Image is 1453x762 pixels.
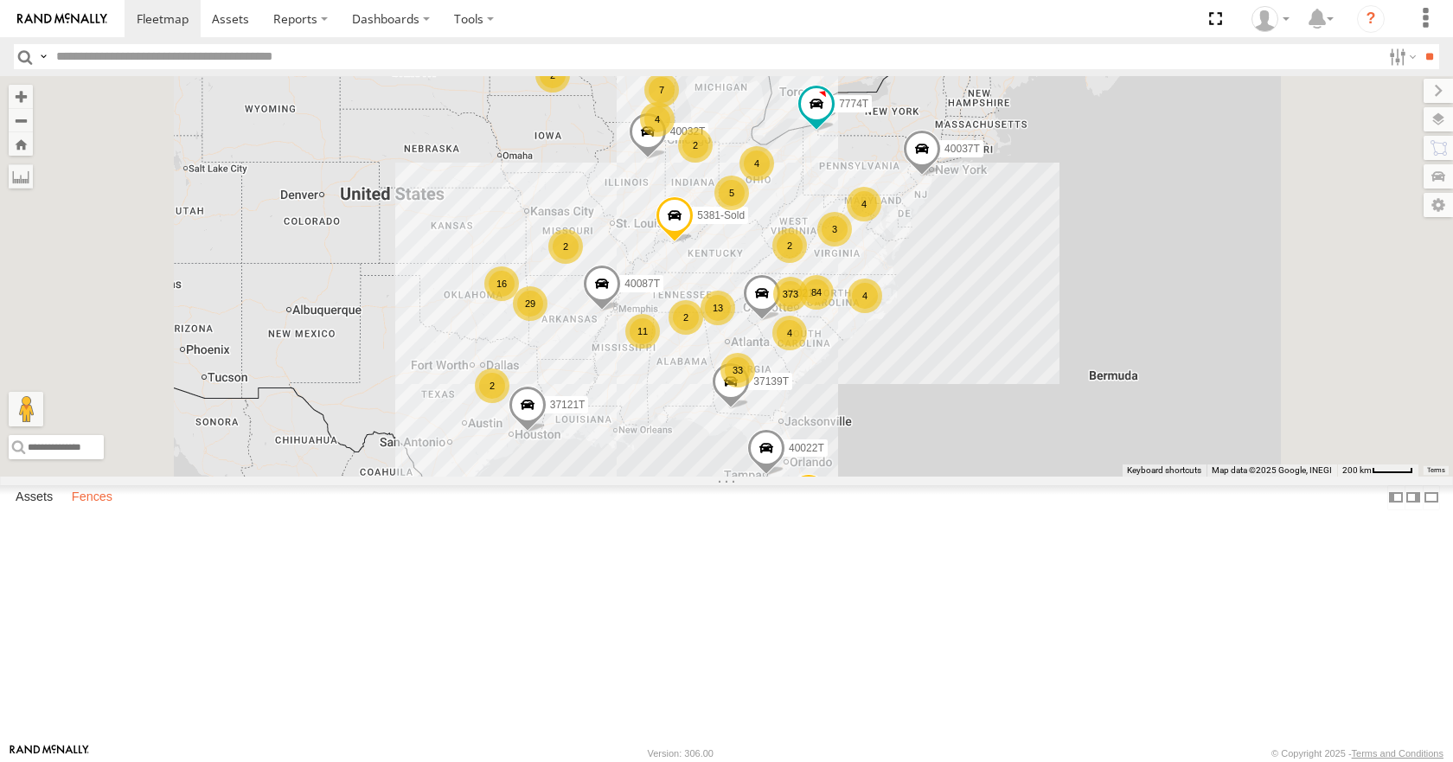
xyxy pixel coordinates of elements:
[701,291,735,325] div: 13
[1423,485,1440,510] label: Hide Summary Table
[1127,464,1201,477] button: Keyboard shortcuts
[944,143,980,155] span: 40037T
[10,745,89,762] a: Visit our Website
[772,316,807,350] div: 4
[1352,748,1443,759] a: Terms and Conditions
[1427,466,1445,473] a: Terms (opens in new tab)
[669,300,703,335] div: 2
[799,275,834,310] div: 84
[7,486,61,510] label: Assets
[9,85,33,108] button: Zoom in
[670,125,706,138] span: 40032T
[817,212,852,247] div: 3
[839,98,868,110] span: 7774T
[640,102,675,137] div: 4
[1271,748,1443,759] div: © Copyright 2025 -
[475,368,509,403] div: 2
[550,400,586,412] span: 37121T
[847,187,881,221] div: 4
[9,108,33,132] button: Zoom out
[772,228,807,263] div: 2
[644,73,679,107] div: 7
[63,486,121,510] label: Fences
[697,210,745,222] span: 5381-Sold
[1424,193,1453,217] label: Map Settings
[1212,465,1332,475] span: Map data ©2025 Google, INEGI
[1387,485,1405,510] label: Dock Summary Table to the Left
[678,128,713,163] div: 2
[1245,6,1296,32] div: Todd Sigmon
[789,442,824,454] span: 40022T
[1405,485,1422,510] label: Dock Summary Table to the Right
[753,375,789,387] span: 37139T
[714,176,749,210] div: 5
[720,353,755,387] div: 33
[648,748,714,759] div: Version: 306.00
[513,286,547,321] div: 29
[548,229,583,264] div: 2
[535,58,570,93] div: 2
[36,44,50,69] label: Search Query
[1382,44,1419,69] label: Search Filter Options
[739,146,774,181] div: 4
[484,266,519,301] div: 16
[9,164,33,189] label: Measure
[1357,5,1385,33] i: ?
[9,392,43,426] button: Drag Pegman onto the map to open Street View
[773,277,808,311] div: 373
[1337,464,1418,477] button: Map Scale: 200 km per 44 pixels
[1342,465,1372,475] span: 200 km
[848,279,882,313] div: 4
[9,132,33,156] button: Zoom Home
[624,278,660,290] span: 40087T
[17,13,107,25] img: rand-logo.svg
[625,314,660,349] div: 11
